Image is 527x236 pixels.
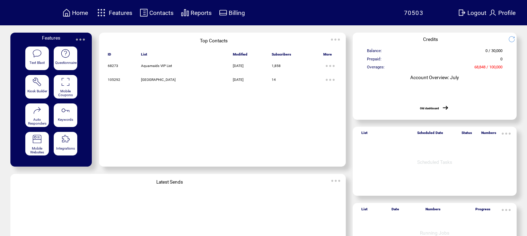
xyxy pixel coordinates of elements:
[485,48,502,56] span: 0 / 30,000
[72,9,88,16] span: Home
[58,118,73,121] span: Keywords
[233,78,244,82] span: [DATE]
[25,47,49,70] a: Text Blast
[323,59,337,73] img: ellypsis.svg
[141,64,172,68] span: Aquamaids VIP List
[61,7,89,18] a: Home
[500,57,502,65] span: 0
[474,65,502,73] span: 68,848 / 100,000
[200,38,228,43] span: Top Contacts
[108,64,118,68] span: 68273
[141,52,147,59] span: List
[219,8,227,17] img: creidtcard.svg
[25,132,49,156] a: Mobile Websites
[32,77,42,87] img: tool%201.svg
[272,52,291,59] span: Subscribers
[181,8,189,17] img: chart.svg
[328,33,342,47] img: ellypsis.svg
[329,174,343,188] img: ellypsis.svg
[25,103,49,127] a: Auto Responders
[54,132,77,156] a: Integrations
[323,52,332,59] span: More
[272,64,281,68] span: 1,858
[420,230,449,236] span: Running Jobs
[499,203,513,217] img: ellypsis.svg
[392,207,399,214] span: Date
[139,7,175,18] a: Contacts
[61,106,70,115] img: keywords.svg
[27,89,47,93] span: Kiosk Builder
[323,73,337,87] img: ellypsis.svg
[108,52,111,59] span: ID
[498,9,516,16] span: Profile
[233,52,247,59] span: Modified
[58,89,73,97] span: Mobile Coupons
[95,7,107,18] img: features.svg
[108,78,120,82] span: 105292
[29,61,45,65] span: Text Blast
[233,64,244,68] span: [DATE]
[156,179,183,185] span: Latest Sends
[367,48,382,56] span: Balance:
[457,7,488,18] a: Logout
[30,146,44,154] span: Mobile Websites
[94,6,133,19] a: Features
[180,7,213,18] a: Reports
[272,78,276,82] span: 14
[149,9,174,16] span: Contacts
[32,106,42,115] img: auto-responders.svg
[25,75,49,99] a: Kiosk Builder
[417,131,443,138] span: Scheduled Date
[54,75,77,99] a: Mobile Coupons
[481,131,496,138] span: Numbers
[508,36,520,43] img: refresh.png
[61,77,70,87] img: coupons.svg
[417,159,452,165] span: Scheduled Tasks
[109,9,132,16] span: Features
[55,61,77,65] span: Questionnaire
[462,131,472,138] span: Status
[404,9,424,16] span: 70503
[191,9,212,16] span: Reports
[140,8,148,17] img: contacts.svg
[361,131,368,138] span: List
[62,8,71,17] img: home.svg
[218,7,246,18] a: Billing
[361,207,368,214] span: List
[73,33,87,47] img: ellypsis.svg
[420,107,439,110] a: Old dashboard
[458,8,466,17] img: exit.svg
[423,36,438,42] span: Credits
[141,78,176,82] span: [GEOGRAPHIC_DATA]
[488,7,517,18] a: Profile
[32,49,42,58] img: text-blast.svg
[410,75,459,80] span: Account Overview: July
[61,49,70,58] img: questionnaire.svg
[61,134,70,144] img: integrations.svg
[28,118,46,125] span: Auto Responders
[475,207,490,214] span: Progress
[54,47,77,70] a: Questionnaire
[42,35,60,41] span: Features
[499,127,513,141] img: ellypsis.svg
[489,8,497,17] img: profile.svg
[425,207,440,214] span: Numbers
[56,146,75,150] span: Integrations
[54,103,77,127] a: Keywords
[367,65,385,73] span: Overages:
[229,9,245,16] span: Billing
[467,9,486,16] span: Logout
[367,57,381,65] span: Prepaid:
[32,134,42,144] img: mobile-websites.svg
